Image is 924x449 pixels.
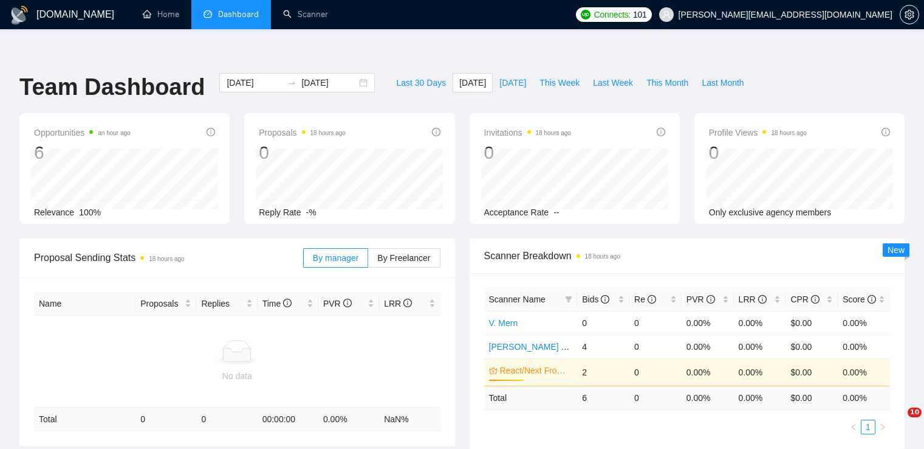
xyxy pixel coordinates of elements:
span: filter [563,290,575,308]
span: Invitations [484,125,571,140]
button: left [846,420,861,434]
span: info-circle [283,299,292,307]
span: This Week [539,76,580,89]
div: 0 [709,141,807,164]
th: Replies [196,292,257,316]
button: [DATE] [493,73,533,92]
button: [DATE] [453,73,493,92]
span: info-circle [657,128,665,136]
h1: Team Dashboard [19,73,205,102]
span: Reply Rate [259,207,301,217]
span: Proposal Sending Stats [34,250,303,265]
li: Previous Page [846,420,861,434]
span: [DATE] [499,76,526,89]
span: CPR [790,294,819,304]
span: dashboard [204,10,212,18]
span: This Month [646,76,688,89]
span: Opportunities [34,125,131,140]
span: 100% [79,207,101,217]
span: New [888,245,905,255]
time: 18 hours ago [536,130,571,136]
td: 0.00% [682,358,734,386]
td: 2 [577,358,629,386]
span: LRR [739,294,767,304]
span: info-circle [432,128,440,136]
span: Time [262,299,292,308]
span: Proposals [140,297,182,310]
span: left [850,423,857,431]
time: 18 hours ago [149,256,184,262]
span: info-circle [648,295,656,304]
span: Replies [201,297,243,310]
span: crown [489,366,498,375]
td: 0 [577,311,629,335]
span: 10 [908,408,922,417]
td: 0.00 % [734,386,786,409]
button: This Month [640,73,695,92]
span: filter [565,296,572,303]
span: Re [634,294,656,304]
a: 1 [861,420,875,434]
span: info-circle [881,128,890,136]
td: $0.00 [785,335,838,358]
td: 6 [577,386,629,409]
button: Last Week [586,73,640,92]
td: Total [484,386,578,409]
td: 0.00 % [838,386,890,409]
td: Total [34,408,135,431]
th: Name [34,292,135,316]
time: an hour ago [98,130,130,136]
span: info-circle [868,295,876,304]
span: right [879,423,886,431]
span: info-circle [403,299,412,307]
span: [DATE] [459,76,486,89]
td: 0 [629,311,682,335]
div: 0 [484,141,571,164]
td: NaN % [379,408,440,431]
span: 101 [633,8,646,21]
td: 00:00:00 [258,408,318,431]
button: right [875,420,890,434]
input: Start date [227,76,282,89]
a: setting [900,10,919,19]
td: 0.00% [838,335,890,358]
span: setting [900,10,919,19]
span: Last Week [593,76,633,89]
td: 0.00% [734,358,786,386]
button: This Week [533,73,586,92]
td: 0 [135,408,196,431]
span: info-circle [207,128,215,136]
span: info-circle [811,295,820,304]
span: info-circle [707,295,715,304]
a: homeHome [143,9,179,19]
button: Last Month [695,73,750,92]
td: 0.00% [682,311,734,335]
span: PVR [323,299,352,308]
span: Acceptance Rate [484,207,549,217]
td: 0.00% [838,311,890,335]
a: V. Mern [489,318,518,328]
span: Dashboard [218,9,259,19]
img: logo [10,5,29,25]
span: Score [843,294,875,304]
td: 0.00% [682,335,734,358]
span: info-circle [343,299,352,307]
li: Next Page [875,420,890,434]
span: By manager [313,253,358,263]
time: 18 hours ago [585,253,620,260]
span: Profile Views [709,125,807,140]
span: info-circle [601,295,609,304]
span: swap-right [287,78,296,88]
a: [PERSON_NAME] Development [489,342,612,352]
span: info-circle [758,295,767,304]
span: -% [306,207,317,217]
span: Scanner Breakdown [484,248,891,263]
a: React/Next Frontend Dev [500,364,570,377]
span: user [662,10,671,19]
td: 0 [629,358,682,386]
td: 0.00 % [682,386,734,409]
button: Last 30 Days [389,73,453,92]
td: 0 [196,408,257,431]
img: upwork-logo.png [581,10,590,19]
span: -- [553,207,559,217]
